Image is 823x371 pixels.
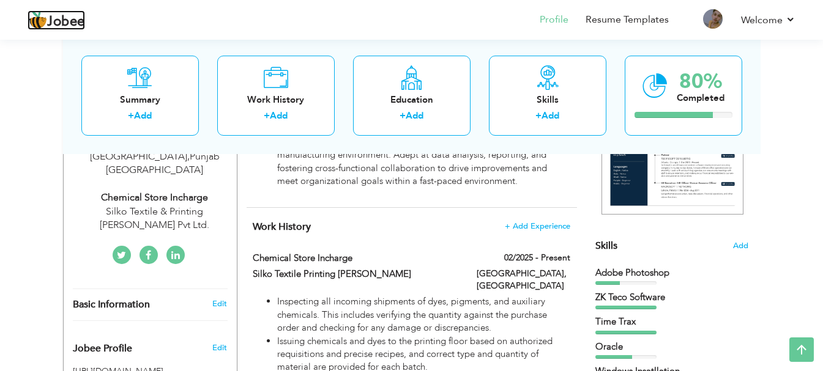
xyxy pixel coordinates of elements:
div: Completed [677,91,724,104]
label: 02/2025 - Present [504,252,570,264]
div: Skills [499,93,597,106]
a: Welcome [741,13,795,28]
span: Jobee [47,15,85,29]
a: Add [270,109,288,122]
li: Inspecting all incoming shipments of dyes, pigments, and auxiliary chemicals. This includes verif... [277,295,570,334]
div: Education [363,93,461,106]
div: Work History [227,93,325,106]
a: Add [134,109,152,122]
span: , [187,150,190,163]
a: Jobee [28,10,85,30]
span: Add [733,240,748,252]
span: Skills [595,239,617,252]
span: Basic Information [73,299,150,310]
label: Chemical Store Incharge [253,252,458,265]
a: Add [542,109,559,122]
label: + [128,109,134,122]
a: Profile [540,13,568,27]
span: + Add Experience [505,222,570,230]
span: Jobee Profile [73,343,132,354]
span: Edit [212,342,227,353]
h4: This helps to show the companies you have worked for. [253,221,570,233]
a: Add [406,109,423,122]
a: Resume Templates [586,13,669,27]
div: Adobe Photoshop [595,266,748,279]
label: + [264,109,270,122]
label: Silko Textile Printing [PERSON_NAME] [253,268,458,281]
img: Profile Img [703,9,723,29]
img: jobee.io [28,10,47,30]
div: Oracle [595,340,748,353]
div: 80% [677,71,724,91]
label: + [400,109,406,122]
div: Time Trax [595,315,748,328]
label: [GEOGRAPHIC_DATA], [GEOGRAPHIC_DATA] [477,268,570,292]
label: + [535,109,542,122]
span: Work History [253,220,311,233]
a: Edit [212,298,227,309]
div: [GEOGRAPHIC_DATA] Punjab [GEOGRAPHIC_DATA] [73,150,237,178]
div: ZK Teco Software [595,291,748,304]
div: Enhance your career by creating a custom URL for your Jobee public profile. [64,330,237,361]
div: Chemical Store Incharge [73,191,237,205]
div: Summary [91,93,189,106]
div: Silko Textile & Printing [PERSON_NAME] Pvt Ltd. [73,205,237,233]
